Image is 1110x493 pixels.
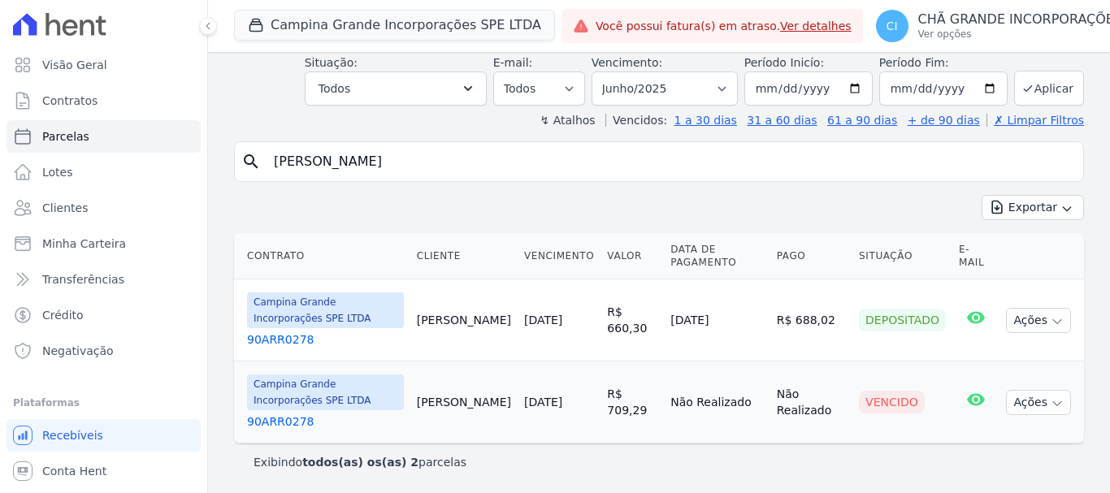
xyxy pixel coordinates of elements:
span: Parcelas [42,128,89,145]
button: Todos [305,71,487,106]
td: [DATE] [664,279,770,361]
a: ✗ Limpar Filtros [986,114,1084,127]
span: Você possui fatura(s) em atraso. [596,18,852,35]
span: Lotes [42,164,73,180]
label: Período Inicío: [744,56,824,69]
a: Parcelas [7,120,201,153]
i: search [241,152,261,171]
th: Contrato [234,233,410,279]
button: Exportar [982,195,1084,220]
p: Exibindo parcelas [254,454,466,470]
a: Crédito [7,299,201,331]
div: Vencido [859,391,925,413]
td: Não Realizado [664,361,770,443]
a: Conta Hent [7,455,201,487]
a: Lotes [7,156,201,188]
label: E-mail: [493,56,533,69]
th: Data de Pagamento [664,233,770,279]
input: Buscar por nome do lote ou do cliente [264,145,1077,178]
td: [PERSON_NAME] [410,361,518,443]
b: todos(as) os(as) 2 [302,456,418,469]
label: Vencimento: [592,56,662,69]
td: [PERSON_NAME] [410,279,518,361]
th: Cliente [410,233,518,279]
button: Campina Grande Incorporações SPE LTDA [234,10,555,41]
a: 1 a 30 dias [674,114,737,127]
th: Situação [852,233,952,279]
label: Situação: [305,56,358,69]
span: Campina Grande Incorporações SPE LTDA [247,374,404,410]
span: Recebíveis [42,427,103,443]
span: Crédito [42,307,84,323]
a: [DATE] [524,396,562,409]
button: Aplicar [1014,71,1084,106]
label: ↯ Atalhos [540,114,595,127]
span: Conta Hent [42,463,106,479]
a: Negativação [7,335,201,367]
a: Contratos [7,84,201,117]
label: Vencidos: [605,114,667,127]
a: [DATE] [524,314,562,327]
span: Transferências [42,271,124,288]
th: Valor [601,233,664,279]
a: 90ARR0278 [247,413,404,430]
button: Ações [1006,308,1071,333]
td: R$ 660,30 [601,279,664,361]
span: Contratos [42,93,98,109]
a: + de 90 dias [908,114,980,127]
a: Transferências [7,263,201,296]
span: CI [887,20,898,32]
a: Clientes [7,192,201,224]
label: Período Fim: [879,54,1008,71]
a: Minha Carteira [7,227,201,260]
span: Visão Geral [42,57,107,73]
a: 90ARR0278 [247,331,404,348]
a: Visão Geral [7,49,201,81]
span: Campina Grande Incorporações SPE LTDA [247,292,404,328]
a: Recebíveis [7,419,201,452]
th: E-mail [952,233,999,279]
a: 61 a 90 dias [827,114,897,127]
div: Plataformas [13,393,194,413]
td: Não Realizado [770,361,852,443]
th: Pago [770,233,852,279]
td: R$ 688,02 [770,279,852,361]
span: Negativação [42,343,114,359]
span: Clientes [42,200,88,216]
th: Vencimento [518,233,601,279]
a: 31 a 60 dias [747,114,817,127]
div: Depositado [859,309,946,331]
button: Ações [1006,390,1071,415]
td: R$ 709,29 [601,361,664,443]
a: Ver detalhes [780,19,852,32]
span: Todos [319,79,350,98]
span: Minha Carteira [42,236,126,252]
